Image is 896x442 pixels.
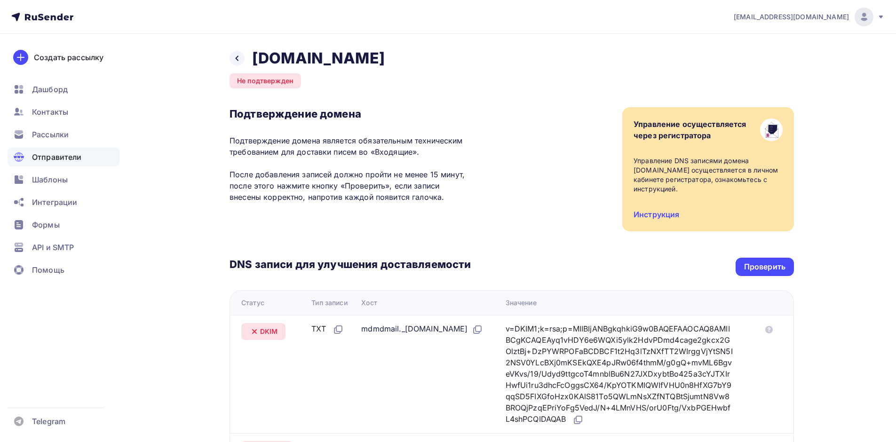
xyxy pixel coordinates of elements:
[8,125,119,144] a: Рассылки
[32,84,68,95] span: Дашборд
[32,197,77,208] span: Интеграции
[260,327,278,336] span: DKIM
[8,170,119,189] a: Шаблоны
[634,210,679,219] a: Инструкция
[32,264,64,276] span: Помощь
[32,242,74,253] span: API и SMTP
[8,80,119,99] a: Дашборд
[230,258,471,273] h3: DNS записи для улучшения доставляемости
[230,73,301,88] div: Не подтвержден
[361,298,377,308] div: Хост
[734,8,885,26] a: [EMAIL_ADDRESS][DOMAIN_NAME]
[32,151,82,163] span: Отправители
[361,323,483,335] div: mdmdmail._[DOMAIN_NAME]
[744,261,785,272] div: Проверить
[634,118,746,141] div: Управление осуществляется через регистратора
[230,107,471,120] h3: Подтверждение домена
[8,148,119,166] a: Отправители
[230,135,471,203] p: Подтверждение домена является обязательным техническим требованием для доставки писем во «Входящи...
[506,323,733,426] div: v=DKIM1;k=rsa;p=MIIBIjANBgkqhkiG9w0BAQEFAAOCAQ8AMIIBCgKCAQEAyq1vHDY6e6WQXi5ylk2HdvPDmd4cage2gkcx2...
[252,49,385,68] h2: [DOMAIN_NAME]
[241,298,264,308] div: Статус
[506,298,537,308] div: Значение
[32,106,68,118] span: Контакты
[32,219,60,230] span: Формы
[32,416,65,427] span: Telegram
[734,12,849,22] span: [EMAIL_ADDRESS][DOMAIN_NAME]
[8,103,119,121] a: Контакты
[34,52,103,63] div: Создать рассылку
[32,129,69,140] span: Рассылки
[311,323,343,335] div: TXT
[8,215,119,234] a: Формы
[311,298,347,308] div: Тип записи
[634,156,783,194] div: Управление DNS записями домена [DOMAIN_NAME] осуществляется в личном кабинете регистратора, ознак...
[32,174,68,185] span: Шаблоны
